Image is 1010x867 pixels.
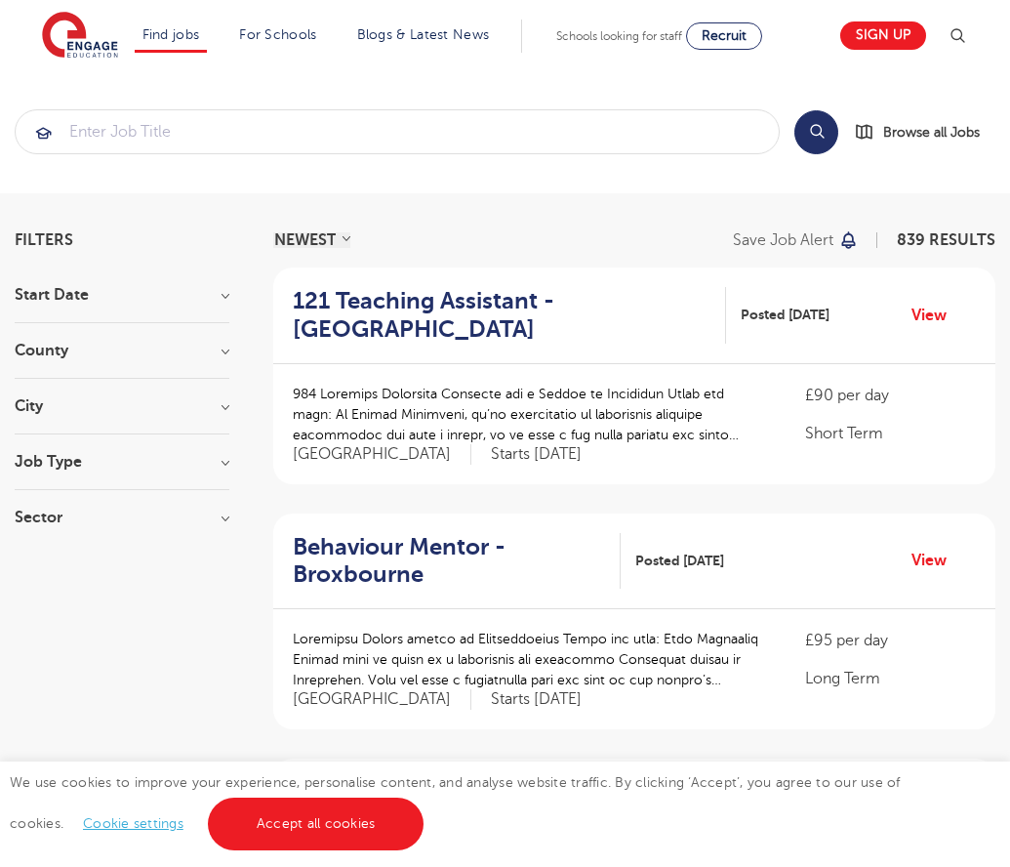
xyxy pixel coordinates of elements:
p: Short Term [805,422,976,445]
input: Submit [16,110,779,153]
a: Find jobs [142,27,200,42]
button: Search [794,110,838,154]
p: £95 per day [805,629,976,652]
p: £90 per day [805,384,976,407]
a: Recruit [686,22,762,50]
h2: 121 Teaching Assistant - [GEOGRAPHIC_DATA] [293,287,710,344]
h3: City [15,398,229,414]
span: 839 RESULTS [897,231,995,249]
h3: Job Type [15,454,229,470]
a: Behaviour Mentor - Broxbourne [293,533,621,590]
h3: County [15,343,229,358]
span: Posted [DATE] [741,305,829,325]
h3: Start Date [15,287,229,303]
span: We use cookies to improve your experience, personalise content, and analyse website traffic. By c... [10,775,901,831]
p: 984 Loremips Dolorsita Consecte adi e Seddoe te Incididun Utlab etd magn: Al Enimad Minimveni, qu... [293,384,766,445]
span: [GEOGRAPHIC_DATA] [293,444,471,465]
p: Starts [DATE] [491,444,582,465]
h2: Behaviour Mentor - Broxbourne [293,533,605,590]
a: Sign up [840,21,926,50]
img: Engage Education [42,12,118,61]
span: [GEOGRAPHIC_DATA] [293,689,471,710]
button: Save job alert [733,232,859,248]
h3: Sector [15,510,229,525]
div: Submit [15,109,780,154]
p: Save job alert [733,232,833,248]
span: Filters [15,232,73,248]
a: For Schools [239,27,316,42]
a: Cookie settings [83,816,183,831]
a: View [911,548,961,573]
span: Schools looking for staff [556,29,682,43]
span: Recruit [702,28,747,43]
p: Starts [DATE] [491,689,582,710]
p: Long Term [805,667,976,690]
a: Accept all cookies [208,798,424,850]
a: View [911,303,961,328]
span: Posted [DATE] [635,551,724,571]
span: Browse all Jobs [883,121,980,144]
a: 121 Teaching Assistant - [GEOGRAPHIC_DATA] [293,287,726,344]
p: Loremipsu Dolors ametco ad Elitseddoeius Tempo inc utla: Etdo Magnaaliq Enimad mini ve quisn ex u... [293,629,766,690]
a: Blogs & Latest News [357,27,490,42]
a: Browse all Jobs [854,121,995,144]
